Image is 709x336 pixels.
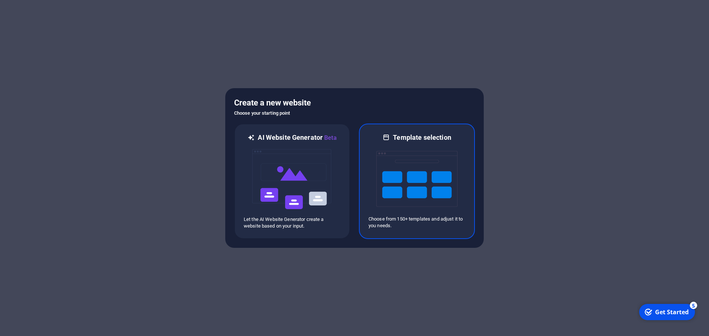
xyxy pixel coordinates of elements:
h5: Create a new website [234,97,475,109]
h6: Template selection [393,133,451,142]
div: 5 [53,1,60,8]
div: Get Started 5 items remaining, 0% complete [2,3,58,19]
img: ai [251,142,333,216]
h6: Choose your starting point [234,109,475,118]
div: AI Website GeneratorBetaaiLet the AI Website Generator create a website based on your input. [234,124,350,239]
div: Get Started [18,7,52,15]
span: Beta [323,134,337,141]
p: Let the AI Website Generator create a website based on your input. [244,216,340,229]
div: Template selectionChoose from 150+ templates and adjust it to you needs. [359,124,475,239]
p: Choose from 150+ templates and adjust it to you needs. [369,216,465,229]
h6: AI Website Generator [258,133,336,142]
